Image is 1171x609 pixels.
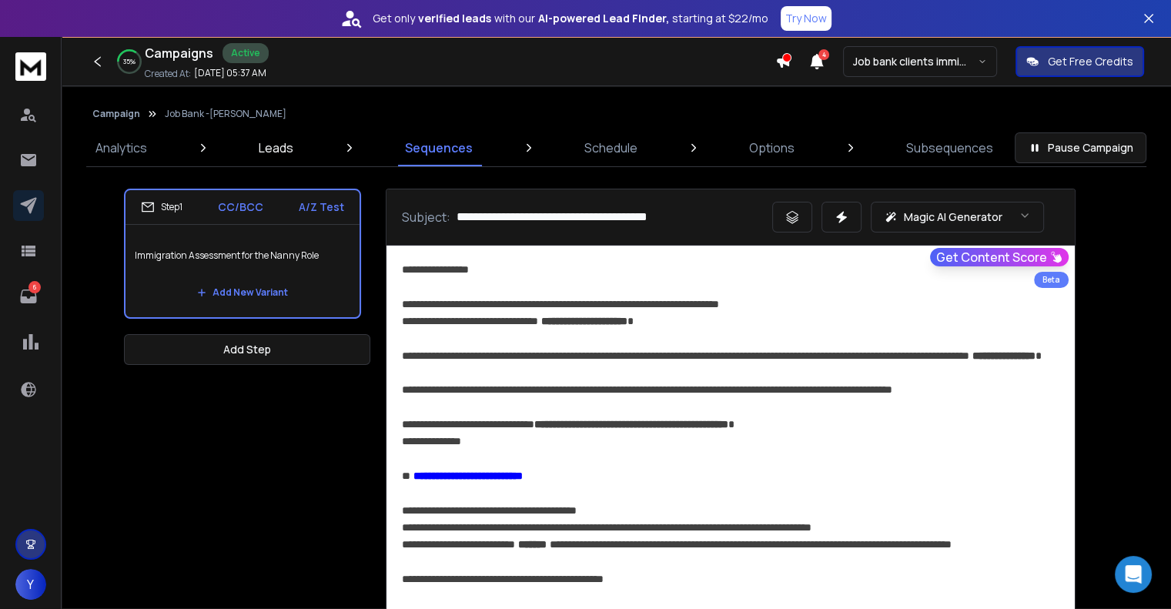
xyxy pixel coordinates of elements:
[402,208,450,226] p: Subject:
[15,52,46,81] img: logo
[781,6,831,31] button: Try Now
[373,11,768,26] p: Get only with our starting at $22/mo
[249,129,303,166] a: Leads
[299,199,344,215] p: A/Z Test
[194,67,266,79] p: [DATE] 05:37 AM
[1048,54,1133,69] p: Get Free Credits
[124,334,370,365] button: Add Step
[575,129,647,166] a: Schedule
[897,129,1002,166] a: Subsequences
[141,200,182,214] div: Step 1
[818,49,829,60] span: 4
[124,189,361,319] li: Step1CC/BCCA/Z TestImmigration Assessment for the Nanny RoleAdd New Variant
[123,57,136,66] p: 35 %
[92,108,140,120] button: Campaign
[930,248,1069,266] button: Get Content Score
[86,129,156,166] a: Analytics
[1015,132,1146,163] button: Pause Campaign
[418,11,491,26] strong: verified leads
[185,277,300,308] button: Add New Variant
[135,234,350,277] p: Immigration Assessment for the Nanny Role
[222,43,269,63] div: Active
[15,569,46,600] button: Y
[740,129,804,166] a: Options
[405,139,473,157] p: Sequences
[13,281,44,312] a: 6
[218,199,263,215] p: CC/BCC
[871,202,1044,233] button: Magic AI Generator
[28,281,41,293] p: 6
[1034,272,1069,288] div: Beta
[95,139,147,157] p: Analytics
[145,68,191,80] p: Created At:
[259,139,293,157] p: Leads
[538,11,669,26] strong: AI-powered Lead Finder,
[145,44,213,62] h1: Campaigns
[904,209,1002,225] p: Magic AI Generator
[396,129,482,166] a: Sequences
[853,54,978,69] p: Job bank clients immigration assssment
[785,11,827,26] p: Try Now
[1115,556,1152,593] div: Open Intercom Messenger
[584,139,637,157] p: Schedule
[1015,46,1144,77] button: Get Free Credits
[165,108,286,120] p: Job Bank -[PERSON_NAME]
[749,139,795,157] p: Options
[906,139,993,157] p: Subsequences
